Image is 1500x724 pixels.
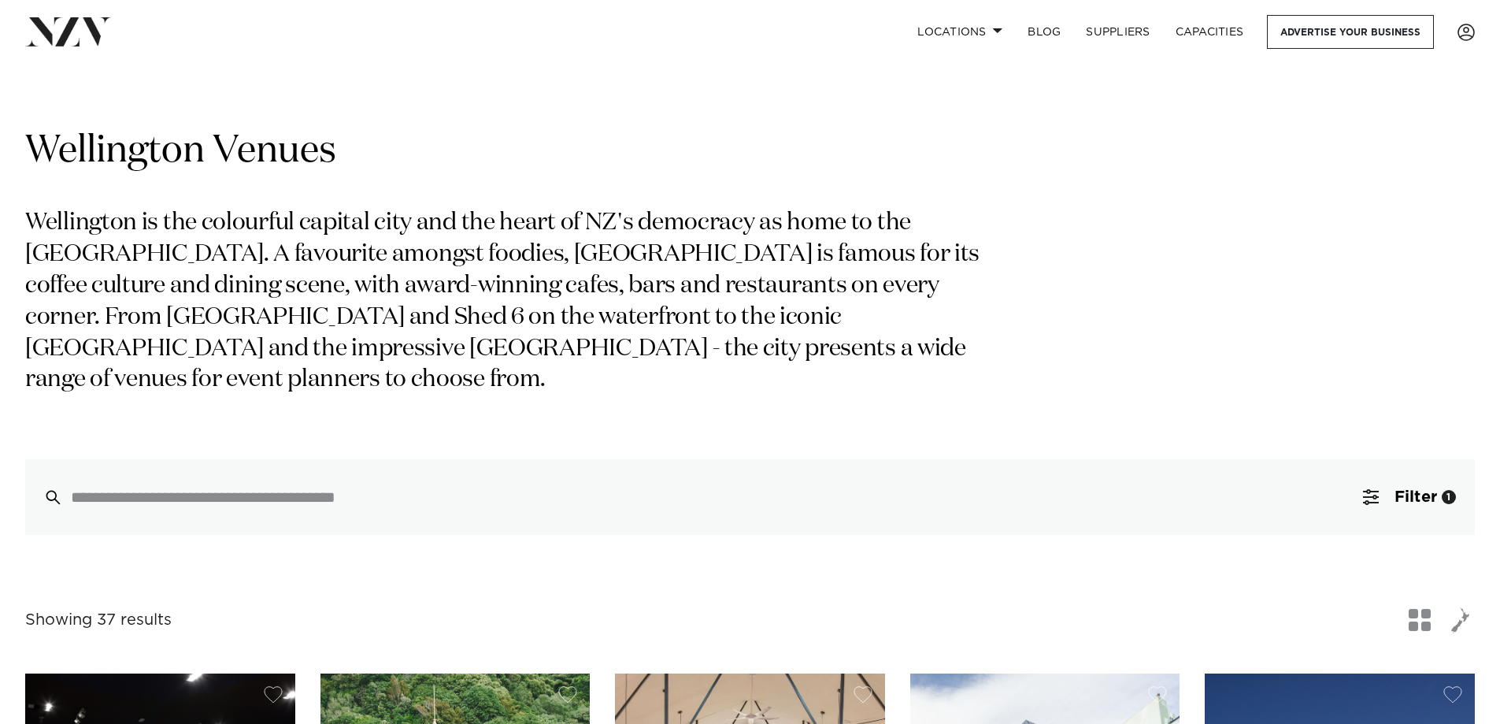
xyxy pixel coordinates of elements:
[905,15,1015,49] a: Locations
[1073,15,1162,49] a: SUPPLIERS
[1394,489,1437,505] span: Filter
[1267,15,1434,49] a: Advertise your business
[1163,15,1257,49] a: Capacities
[25,208,998,396] p: Wellington is the colourful capital city and the heart of NZ's democracy as home to the [GEOGRAPH...
[1344,459,1475,535] button: Filter1
[25,608,172,633] div: Showing 37 results
[1442,490,1456,504] div: 1
[25,127,1475,176] h1: Wellington Venues
[25,17,111,46] img: nzv-logo.png
[1015,15,1073,49] a: BLOG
